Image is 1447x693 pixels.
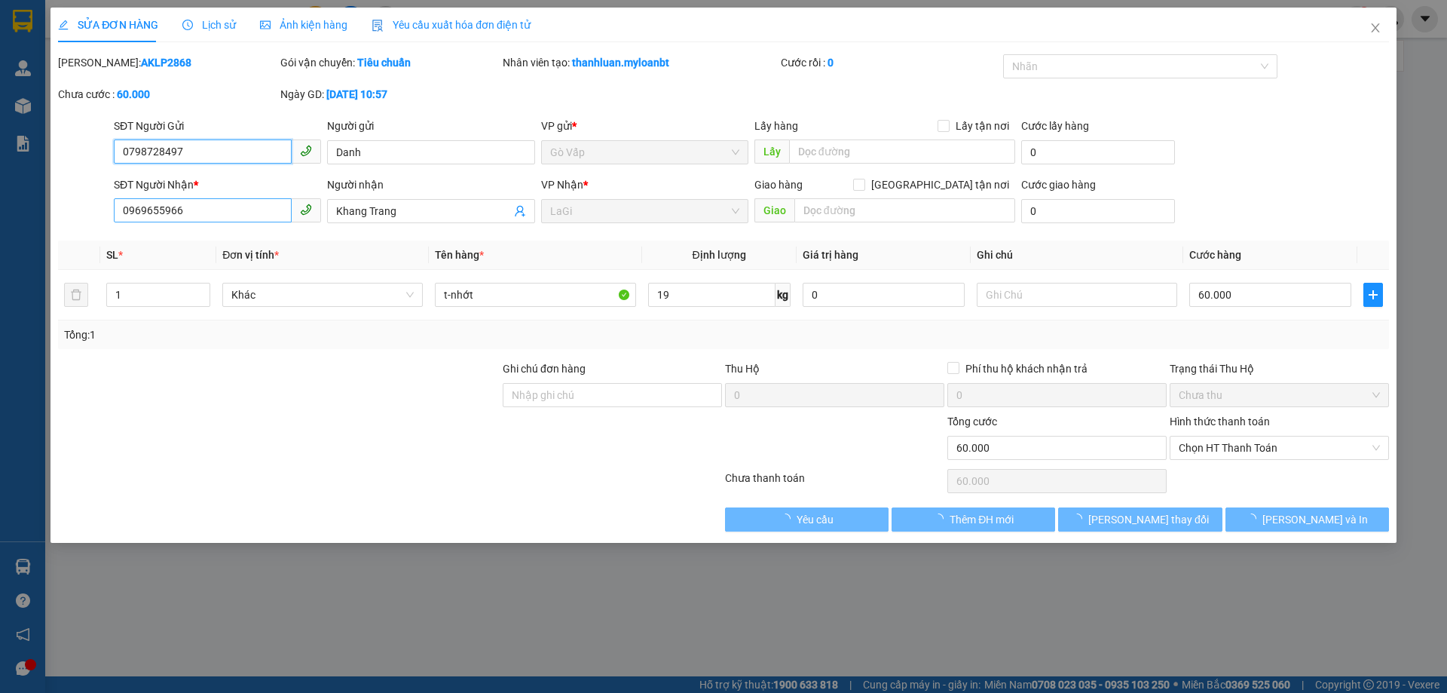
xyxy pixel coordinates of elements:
input: Cước lấy hàng [1021,140,1175,164]
span: Yêu cầu xuất hóa đơn điện tử [372,19,531,31]
b: [DATE] 10:57 [326,88,387,100]
span: loading [780,514,797,524]
label: Cước giao hàng [1021,179,1096,191]
span: phone [300,145,312,157]
span: close [1369,22,1381,34]
span: Đơn vị tính [222,249,279,261]
label: Hình thức thanh toán [1170,415,1270,428]
span: Định lượng [693,249,746,261]
span: Lấy hàng [754,120,798,132]
span: SL [106,249,118,261]
label: Ghi chú đơn hàng [503,363,586,375]
input: Dọc đường [789,140,1015,164]
div: Chưa thanh toán [723,470,946,496]
button: plus [1363,283,1383,307]
span: Phí thu hộ khách nhận trả [959,360,1094,377]
input: Ghi Chú [977,283,1177,307]
span: LSQQ3SWZ [144,8,216,25]
span: Chưa thu [1179,384,1380,406]
div: SĐT Người Nhận [114,176,321,193]
span: Thu Hộ [725,363,760,375]
span: clock-circle [182,20,193,30]
span: edit [58,20,69,30]
b: Tiêu chuẩn [357,57,411,69]
span: Giao hàng [754,179,803,191]
span: picture [260,20,271,30]
img: icon [372,20,384,32]
span: phone [300,204,312,216]
span: Ảnh kiện hàng [260,19,347,31]
div: Ngày GD: [280,86,500,103]
div: SĐT Người Gửi [114,118,321,134]
button: Close [1354,8,1397,50]
span: loading [933,514,950,524]
span: Lịch sử [182,19,236,31]
span: Thêm ĐH mới [950,511,1014,528]
span: user-add [514,205,526,217]
span: 33 Bác Ái, P Phước Hội, TX Lagi [6,38,133,66]
b: 60.000 [117,88,150,100]
b: AKLP2868 [141,57,191,69]
th: Ghi chú [971,241,1183,270]
span: Cước hàng [1189,249,1241,261]
div: Tổng: 1 [64,327,558,343]
div: Người gửi [327,118,534,134]
button: Thêm ĐH mới [892,507,1055,532]
span: loading [1246,514,1262,524]
span: Yêu cầu [797,511,834,528]
div: Cước rồi : [781,54,1000,71]
div: Nhân viên tạo: [503,54,778,71]
span: [GEOGRAPHIC_DATA] tận nơi [865,176,1015,193]
span: Khác [231,284,414,306]
div: Chưa cước : [58,86,277,103]
span: Lấy tận nơi [950,118,1015,134]
span: [PERSON_NAME] thay đổi [1088,511,1209,528]
span: SỬA ĐƠN HÀNG [58,19,158,31]
span: Gò Vấp [550,141,739,164]
b: 0 [828,57,834,69]
input: Cước giao hàng [1021,199,1175,223]
div: [PERSON_NAME]: [58,54,277,71]
span: [PERSON_NAME] và In [1262,511,1368,528]
b: thanhluan.myloanbt [572,57,669,69]
button: Yêu cầu [725,507,889,532]
strong: Nhà xe Mỹ Loan [6,8,136,29]
span: Gò Vấp [158,96,203,112]
input: Dọc đường [794,198,1015,222]
strong: Phiếu gửi hàng [6,96,101,112]
span: plus [1364,289,1382,301]
div: Gói vận chuyển: [280,54,500,71]
input: Ghi chú đơn hàng [503,383,722,407]
span: 0968278298 [6,69,74,83]
span: Tên hàng [435,249,484,261]
span: Giao [754,198,794,222]
button: [PERSON_NAME] thay đổi [1058,507,1222,532]
span: kg [776,283,791,307]
span: LaGi [550,200,739,222]
span: VP Nhận [541,179,583,191]
div: VP gửi [541,118,748,134]
span: loading [1072,514,1088,524]
div: Trạng thái Thu Hộ [1170,360,1389,377]
label: Cước lấy hàng [1021,120,1089,132]
button: delete [64,283,88,307]
div: Người nhận [327,176,534,193]
span: Giá trị hàng [803,249,858,261]
span: Tổng cước [947,415,997,428]
button: [PERSON_NAME] và In [1225,507,1389,532]
input: VD: Bàn, Ghế [435,283,635,307]
span: Lấy [754,140,789,164]
span: Chọn HT Thanh Toán [1179,437,1380,459]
